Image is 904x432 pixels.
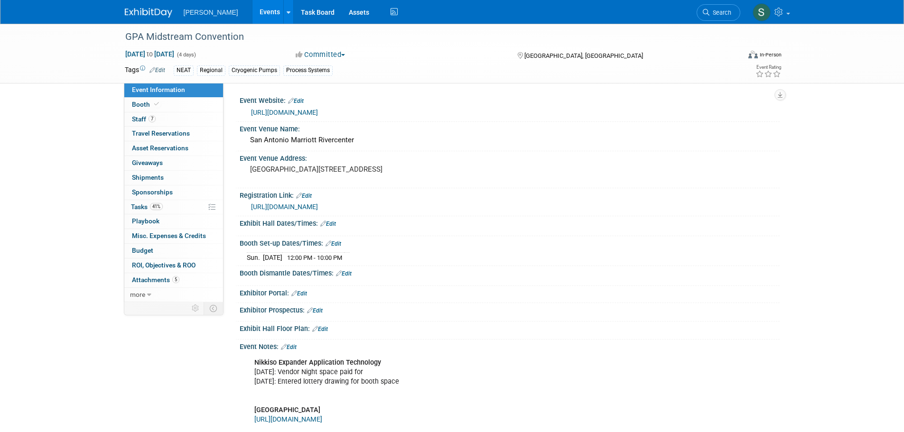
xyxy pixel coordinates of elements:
[132,144,188,152] span: Asset Reservations
[307,307,323,314] a: Edit
[240,236,780,248] div: Booth Set-up Dates/Times:
[131,203,163,211] span: Tasks
[240,151,780,163] div: Event Venue Address:
[132,115,156,123] span: Staff
[524,52,643,59] span: [GEOGRAPHIC_DATA], [GEOGRAPHIC_DATA]
[176,52,196,58] span: (4 days)
[124,200,223,214] a: Tasks41%
[132,159,163,166] span: Giveaways
[250,165,454,174] pre: [GEOGRAPHIC_DATA][STREET_ADDRESS]
[251,203,318,211] a: [URL][DOMAIN_NAME]
[240,340,780,352] div: Event Notes:
[132,188,173,196] span: Sponsorships
[197,65,225,75] div: Regional
[124,185,223,200] a: Sponsorships
[240,303,780,315] div: Exhibitor Prospectus:
[172,276,179,283] span: 5
[125,50,175,58] span: [DATE] [DATE]
[240,122,780,134] div: Event Venue Name:
[240,216,780,229] div: Exhibit Hall Dates/Times:
[174,65,194,75] div: NEAT
[124,83,223,97] a: Event Information
[229,65,280,75] div: Cryogenic Pumps
[149,67,165,74] a: Edit
[288,98,304,104] a: Edit
[124,229,223,243] a: Misc. Expenses & Credits
[312,326,328,332] a: Edit
[240,266,780,278] div: Booth Dismantle Dates/Times:
[291,290,307,297] a: Edit
[204,302,223,314] td: Toggle Event Tabs
[184,9,238,16] span: [PERSON_NAME]
[124,244,223,258] a: Budget
[124,112,223,127] a: Staff7
[145,50,154,58] span: to
[287,254,342,261] span: 12:00 PM - 10:00 PM
[336,270,352,277] a: Edit
[124,214,223,229] a: Playbook
[296,193,312,199] a: Edit
[124,258,223,273] a: ROI, Objectives & ROO
[124,288,223,302] a: more
[132,217,159,225] span: Playbook
[124,127,223,141] a: Travel Reservations
[247,133,773,147] div: San Antonio Marriott Rivercenter
[709,9,731,16] span: Search
[292,50,349,60] button: Committed
[326,240,341,247] a: Edit
[240,322,780,334] div: Exhibit Hall Floor Plan:
[132,101,161,108] span: Booth
[247,252,263,262] td: Sun.
[124,273,223,287] a: Attachments5
[132,129,190,137] span: Travel Reservations
[254,406,320,414] b: [GEOGRAPHIC_DATA]
[132,247,153,254] span: Budget
[130,291,145,298] span: more
[150,203,163,210] span: 41%
[124,156,223,170] a: Giveaways
[283,65,333,75] div: Process Systems
[240,188,780,201] div: Registration Link:
[124,98,223,112] a: Booth
[240,286,780,298] div: Exhibitor Portal:
[748,51,758,58] img: Format-Inperson.png
[149,115,156,122] span: 7
[132,232,206,239] span: Misc. Expenses & Credits
[263,252,282,262] td: [DATE]
[187,302,204,314] td: Personalize Event Tab Strip
[755,65,781,70] div: Event Rating
[125,8,172,18] img: ExhibitDay
[132,174,164,181] span: Shipments
[254,358,381,367] b: Nikkiso Expander Application Technology
[240,93,780,106] div: Event Website:
[684,49,782,64] div: Event Format
[132,86,185,93] span: Event Information
[132,261,196,269] span: ROI, Objectives & ROO
[697,4,740,21] a: Search
[132,276,179,284] span: Attachments
[125,65,165,76] td: Tags
[124,171,223,185] a: Shipments
[320,221,336,227] a: Edit
[281,344,297,350] a: Edit
[251,109,318,116] a: [URL][DOMAIN_NAME]
[254,415,322,423] a: [URL][DOMAIN_NAME]
[759,51,782,58] div: In-Person
[122,28,726,46] div: GPA Midstream Convention
[154,101,159,107] i: Booth reservation complete
[753,3,771,21] img: Skye Tuinei
[124,141,223,156] a: Asset Reservations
